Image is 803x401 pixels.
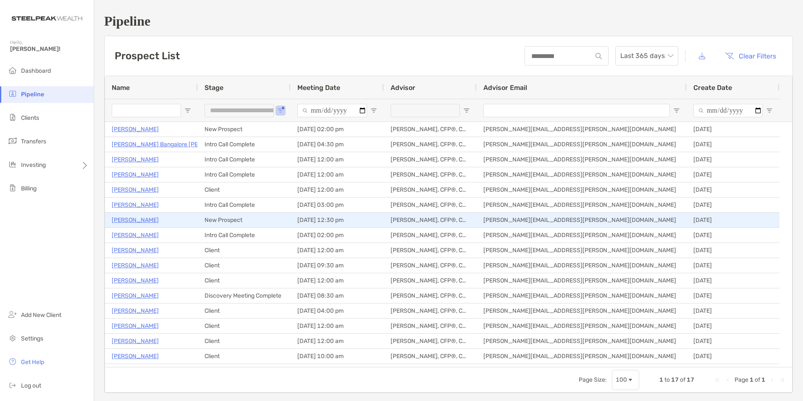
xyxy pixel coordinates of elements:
[719,47,782,65] button: Clear Filters
[384,182,477,197] div: [PERSON_NAME], CFP®, CDFA®
[687,243,779,258] div: [DATE]
[112,275,159,286] a: [PERSON_NAME]
[291,198,384,212] div: [DATE] 03:00 pm
[112,306,159,316] a: [PERSON_NAME]
[477,334,687,348] div: [PERSON_NAME][EMAIL_ADDRESS][PERSON_NAME][DOMAIN_NAME]
[384,364,477,379] div: [PERSON_NAME], CFP®, CDFA®
[477,349,687,364] div: [PERSON_NAME][EMAIL_ADDRESS][PERSON_NAME][DOMAIN_NAME]
[198,319,291,333] div: Client
[112,351,159,361] a: [PERSON_NAME]
[687,376,694,383] span: 17
[112,139,236,150] a: [PERSON_NAME] Bangalore [PERSON_NAME]
[112,185,159,195] p: [PERSON_NAME]
[198,364,291,379] div: Client
[483,104,670,117] input: Advisor Email Filter Input
[291,182,384,197] div: [DATE] 12:00 am
[112,169,159,180] a: [PERSON_NAME]
[205,84,223,92] span: Stage
[579,376,607,383] div: Page Size:
[198,198,291,212] div: Intro Call Complete
[687,152,779,167] div: [DATE]
[477,303,687,318] div: [PERSON_NAME][EMAIL_ADDRESS][PERSON_NAME][DOMAIN_NAME]
[8,356,18,367] img: get-help icon
[115,50,180,62] h3: Prospect List
[477,198,687,212] div: [PERSON_NAME][EMAIL_ADDRESS][PERSON_NAME][DOMAIN_NAME]
[21,185,37,192] span: Billing
[112,336,159,346] a: [PERSON_NAME]
[10,3,84,34] img: Zoe Logo
[596,53,602,59] img: input icon
[477,319,687,333] div: [PERSON_NAME][EMAIL_ADDRESS][PERSON_NAME][DOMAIN_NAME]
[384,319,477,333] div: [PERSON_NAME], CFP®, CDFA®
[291,364,384,379] div: [DATE] 12:00 am
[391,84,415,92] span: Advisor
[477,243,687,258] div: [PERSON_NAME][EMAIL_ADDRESS][PERSON_NAME][DOMAIN_NAME]
[477,122,687,137] div: [PERSON_NAME][EMAIL_ADDRESS][PERSON_NAME][DOMAIN_NAME]
[687,349,779,364] div: [DATE]
[291,319,384,333] div: [DATE] 12:00 am
[112,154,159,165] a: [PERSON_NAME]
[112,290,159,301] a: [PERSON_NAME]
[687,122,779,137] div: [DATE]
[477,258,687,273] div: [PERSON_NAME][EMAIL_ADDRESS][PERSON_NAME][DOMAIN_NAME]
[112,321,159,331] a: [PERSON_NAME]
[291,152,384,167] div: [DATE] 12:00 am
[8,380,18,390] img: logout icon
[291,122,384,137] div: [DATE] 02:00 pm
[112,260,159,271] a: [PERSON_NAME]
[112,215,159,225] p: [PERSON_NAME]
[291,303,384,318] div: [DATE] 04:00 pm
[664,376,670,383] span: to
[21,91,44,98] span: Pipeline
[477,213,687,227] div: [PERSON_NAME][EMAIL_ADDRESS][PERSON_NAME][DOMAIN_NAME]
[370,107,377,114] button: Open Filter Menu
[8,112,18,122] img: clients icon
[297,104,367,117] input: Meeting Date Filter Input
[8,89,18,99] img: pipeline icon
[198,258,291,273] div: Client
[21,335,43,342] span: Settings
[612,370,639,390] div: Page Size
[277,107,284,114] button: Open Filter Menu
[291,349,384,364] div: [DATE] 10:00 am
[291,334,384,348] div: [DATE] 12:00 am
[198,243,291,258] div: Client
[384,349,477,364] div: [PERSON_NAME], CFP®, CDFA®
[384,288,477,303] div: [PERSON_NAME], CFP®, CDFA®
[755,376,760,383] span: of
[477,182,687,197] div: [PERSON_NAME][EMAIL_ADDRESS][PERSON_NAME][DOMAIN_NAME]
[112,84,130,92] span: Name
[620,47,673,65] span: Last 365 days
[687,258,779,273] div: [DATE]
[8,65,18,75] img: dashboard icon
[687,303,779,318] div: [DATE]
[384,258,477,273] div: [PERSON_NAME], CFP®, CDFA®
[384,303,477,318] div: [PERSON_NAME], CFP®, CDFA®
[384,213,477,227] div: [PERSON_NAME], CFP®, CDFA®
[8,333,18,343] img: settings icon
[714,377,721,383] div: First Page
[673,107,680,114] button: Open Filter Menu
[21,311,61,319] span: Add New Client
[291,137,384,152] div: [DATE] 04:30 pm
[687,167,779,182] div: [DATE]
[198,152,291,167] div: Intro Call Complete
[112,230,159,240] a: [PERSON_NAME]
[112,366,159,377] p: [PERSON_NAME]
[477,152,687,167] div: [PERSON_NAME][EMAIL_ADDRESS][PERSON_NAME][DOMAIN_NAME]
[112,124,159,135] a: [PERSON_NAME]
[680,376,685,383] span: of
[384,243,477,258] div: [PERSON_NAME], CFP®, CDFA®
[384,334,477,348] div: [PERSON_NAME], CFP®, CDFA®
[384,198,477,212] div: [PERSON_NAME], CFP®, CDFA®
[198,167,291,182] div: Intro Call Complete
[779,377,785,383] div: Last Page
[112,245,159,256] a: [PERSON_NAME]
